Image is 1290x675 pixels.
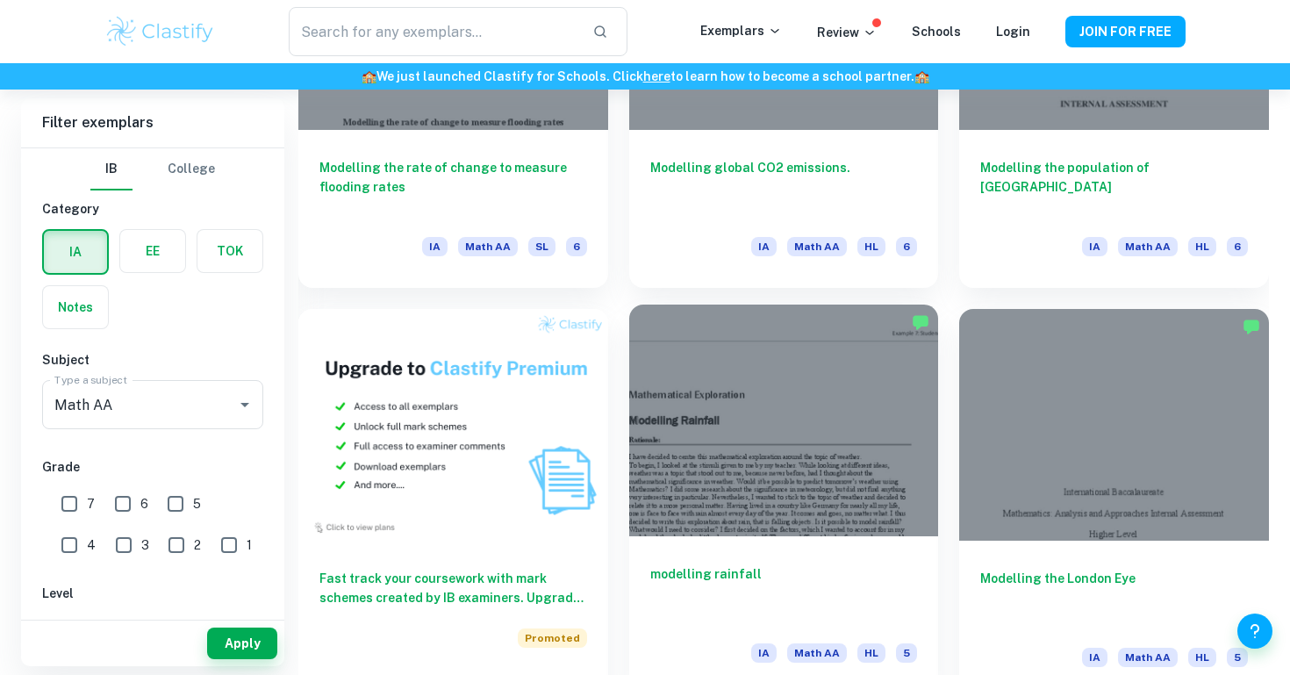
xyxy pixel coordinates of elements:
[233,392,257,417] button: Open
[700,21,782,40] p: Exemplars
[42,457,263,477] h6: Grade
[1082,648,1107,667] span: IA
[289,7,578,56] input: Search for any exemplars...
[518,628,587,648] span: Promoted
[1188,237,1216,256] span: HL
[912,25,961,39] a: Schools
[120,230,185,272] button: EE
[650,564,918,622] h6: modelling rainfall
[140,494,148,513] span: 6
[528,237,555,256] span: SL
[1243,318,1260,335] img: Marked
[87,535,96,555] span: 4
[751,643,777,663] span: IA
[298,309,608,541] img: Thumbnail
[896,237,917,256] span: 6
[980,569,1248,627] h6: Modelling the London Eye
[247,535,252,555] span: 1
[197,230,262,272] button: TOK
[43,286,108,328] button: Notes
[422,237,448,256] span: IA
[362,69,376,83] span: 🏫
[207,628,277,659] button: Apply
[643,69,670,83] a: here
[42,350,263,370] h6: Subject
[21,98,284,147] h6: Filter exemplars
[914,69,929,83] span: 🏫
[90,148,133,190] button: IB
[1188,648,1216,667] span: HL
[1237,614,1272,649] button: Help and Feedback
[168,148,215,190] button: College
[857,237,885,256] span: HL
[194,535,201,555] span: 2
[54,372,127,387] label: Type a subject
[1227,648,1248,667] span: 5
[751,237,777,256] span: IA
[42,584,263,603] h6: Level
[1065,16,1186,47] button: JOIN FOR FREE
[87,494,95,513] span: 7
[44,231,107,273] button: IA
[857,643,885,663] span: HL
[141,535,149,555] span: 3
[319,158,587,216] h6: Modelling the rate of change to measure flooding rates
[42,199,263,219] h6: Category
[4,67,1286,86] h6: We just launched Clastify for Schools. Click to learn how to become a school partner.
[787,643,847,663] span: Math AA
[650,158,918,216] h6: Modelling global CO2 emissions.
[90,148,215,190] div: Filter type choice
[566,237,587,256] span: 6
[996,25,1030,39] a: Login
[193,494,201,513] span: 5
[1118,648,1178,667] span: Math AA
[980,158,1248,216] h6: Modelling the population of [GEOGRAPHIC_DATA]
[787,237,847,256] span: Math AA
[1227,237,1248,256] span: 6
[1118,237,1178,256] span: Math AA
[817,23,877,42] p: Review
[1082,237,1107,256] span: IA
[912,313,929,331] img: Marked
[458,237,518,256] span: Math AA
[896,643,917,663] span: 5
[104,14,216,49] img: Clastify logo
[319,569,587,607] h6: Fast track your coursework with mark schemes created by IB examiners. Upgrade now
